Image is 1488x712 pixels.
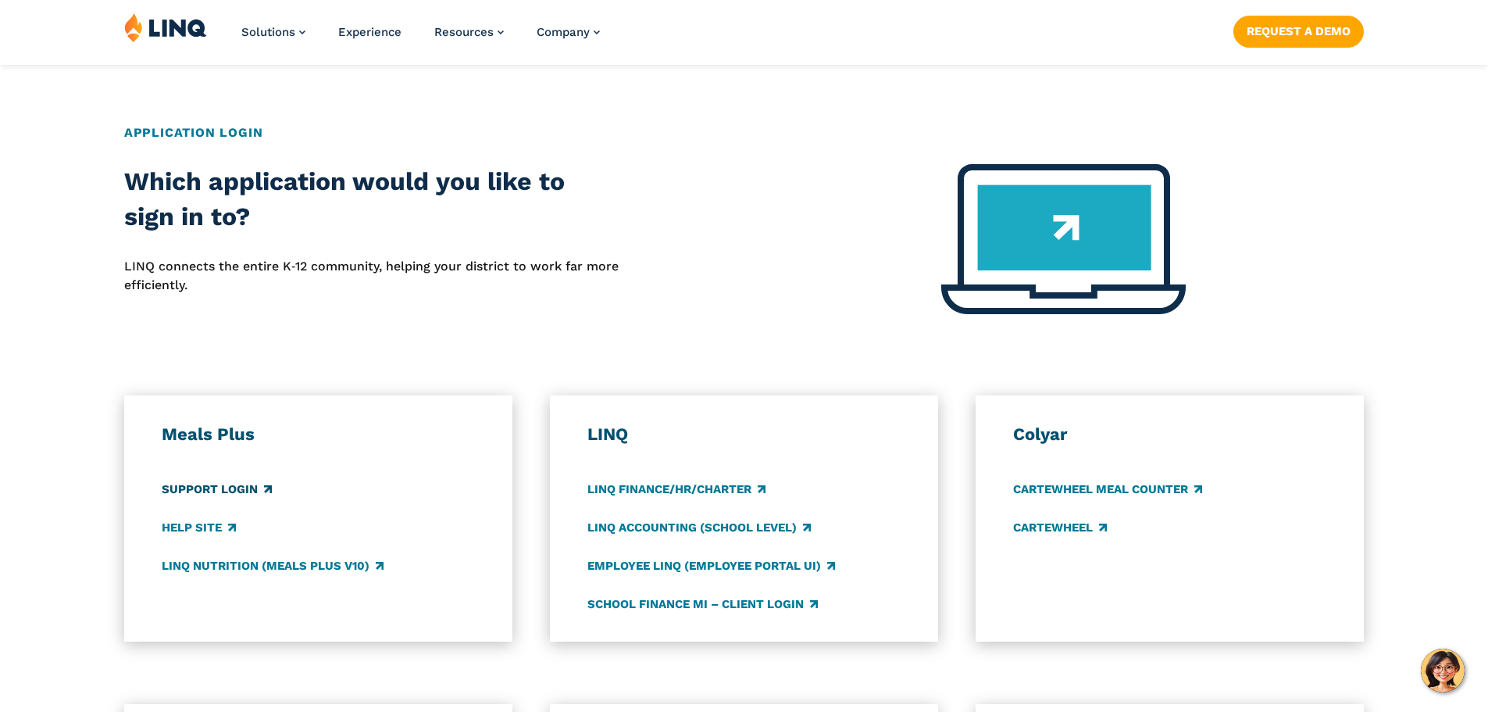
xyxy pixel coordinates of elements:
[124,123,1364,142] h2: Application Login
[1233,16,1364,47] a: Request a Demo
[587,596,818,613] a: School Finance MI – Client Login
[537,25,590,39] span: Company
[434,25,504,39] a: Resources
[241,13,600,64] nav: Primary Navigation
[587,519,811,536] a: LINQ Accounting (school level)
[1013,519,1107,536] a: CARTEWHEEL
[162,557,384,574] a: LINQ Nutrition (Meals Plus v10)
[1013,424,1327,445] h3: Colyar
[241,25,305,39] a: Solutions
[1421,649,1465,692] button: Hello, have a question? Let’s chat.
[587,424,901,445] h3: LINQ
[124,257,619,295] p: LINQ connects the entire K‑12 community, helping your district to work far more efficiently.
[587,481,765,498] a: LINQ Finance/HR/Charter
[124,164,619,235] h2: Which application would you like to sign in to?
[434,25,494,39] span: Resources
[1233,13,1364,47] nav: Button Navigation
[241,25,295,39] span: Solutions
[162,519,236,536] a: Help Site
[338,25,401,39] a: Experience
[162,424,476,445] h3: Meals Plus
[124,13,207,42] img: LINQ | K‑12 Software
[587,557,835,574] a: Employee LINQ (Employee Portal UI)
[537,25,600,39] a: Company
[1013,481,1202,498] a: CARTEWHEEL Meal Counter
[162,481,272,498] a: Support Login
